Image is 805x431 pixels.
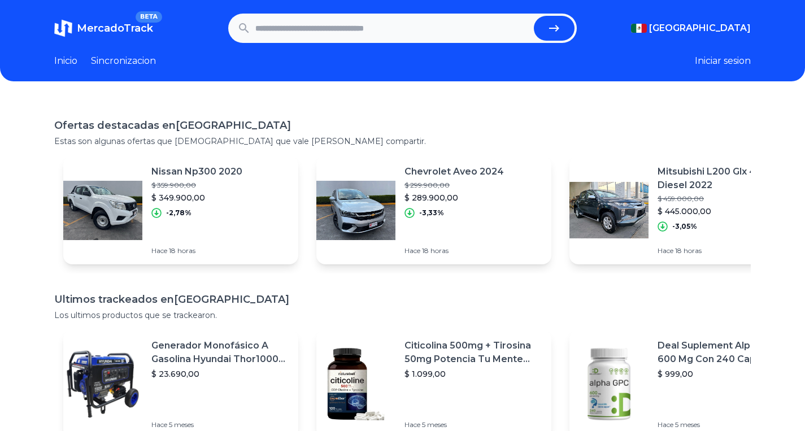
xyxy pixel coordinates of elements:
p: $ 1.099,00 [404,368,542,380]
p: Los ultimos productos que se trackearon. [54,310,751,321]
p: Mitsubishi L200 Glx 4x4 Diesel 2022 [658,165,795,192]
img: MercadoTrack [54,19,72,37]
p: $ 445.000,00 [658,206,795,217]
p: $ 359.900,00 [151,181,242,190]
img: Featured image [316,171,395,250]
img: Featured image [569,345,649,424]
p: Generador Monofásico A Gasolina Hyundai Thor10000 P 11.5 Kw [151,339,289,366]
p: Hace 18 horas [404,246,504,255]
p: $ 459.000,00 [658,194,795,203]
img: Mexico [631,24,647,33]
a: MercadoTrackBETA [54,19,153,37]
a: Featured imageMitsubishi L200 Glx 4x4 Diesel 2022$ 459.000,00$ 445.000,00-3,05%Hace 18 horas [569,156,804,264]
button: [GEOGRAPHIC_DATA] [631,21,751,35]
p: $ 289.900,00 [404,192,504,203]
span: [GEOGRAPHIC_DATA] [649,21,751,35]
img: Featured image [63,345,142,424]
p: Nissan Np300 2020 [151,165,242,179]
p: Citicolina 500mg + Tirosina 50mg Potencia Tu Mente (120caps) Sabor Sin Sabor [404,339,542,366]
p: -3,33% [419,208,444,217]
p: Hace 18 horas [151,246,242,255]
h1: Ultimos trackeados en [GEOGRAPHIC_DATA] [54,291,751,307]
a: Sincronizacion [91,54,156,68]
button: Iniciar sesion [695,54,751,68]
a: Inicio [54,54,77,68]
img: Featured image [316,345,395,424]
a: Featured imageChevrolet Aveo 2024$ 299.900,00$ 289.900,00-3,33%Hace 18 horas [316,156,551,264]
p: $ 299.900,00 [404,181,504,190]
p: Hace 18 horas [658,246,795,255]
img: Featured image [569,171,649,250]
span: BETA [136,11,162,23]
p: $ 349.900,00 [151,192,242,203]
p: Hace 5 meses [151,420,289,429]
a: Featured imageNissan Np300 2020$ 359.900,00$ 349.900,00-2,78%Hace 18 horas [63,156,298,264]
p: -2,78% [166,208,192,217]
span: MercadoTrack [77,22,153,34]
p: Chevrolet Aveo 2024 [404,165,504,179]
h1: Ofertas destacadas en [GEOGRAPHIC_DATA] [54,117,751,133]
p: Estas son algunas ofertas que [DEMOGRAPHIC_DATA] que vale [PERSON_NAME] compartir. [54,136,751,147]
p: Deal Suplement Alpha Gpc 600 Mg Con 240 Caps. Salud Cerebral Sabor S/n [658,339,795,366]
p: $ 999,00 [658,368,795,380]
p: Hace 5 meses [658,420,795,429]
p: -3,05% [672,222,697,231]
p: Hace 5 meses [404,420,542,429]
p: $ 23.690,00 [151,368,289,380]
img: Featured image [63,171,142,250]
